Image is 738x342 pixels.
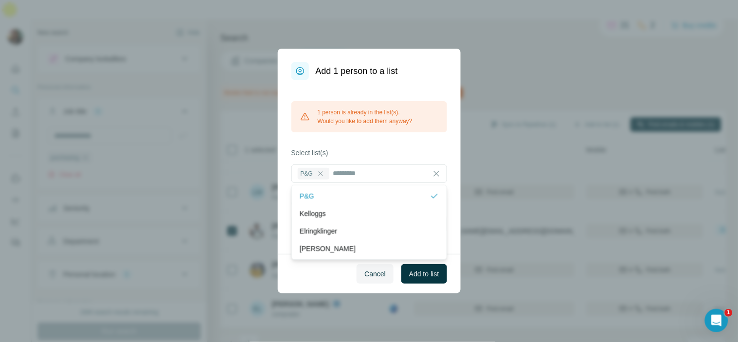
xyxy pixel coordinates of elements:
[300,191,314,201] p: P&G
[409,269,439,279] span: Add to list
[291,148,447,158] label: Select list(s)
[357,264,394,284] button: Cancel
[725,309,733,317] span: 1
[401,264,447,284] button: Add to list
[300,209,326,218] p: Kelloggs
[300,226,337,236] p: Elringklinger
[705,309,728,332] iframe: Intercom live chat
[291,101,447,132] div: 1 person is already in the list(s). Would you like to add them anyway?
[300,244,356,253] p: [PERSON_NAME]
[316,64,398,78] h1: Add 1 person to a list
[298,168,329,180] div: P&G
[364,269,386,279] span: Cancel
